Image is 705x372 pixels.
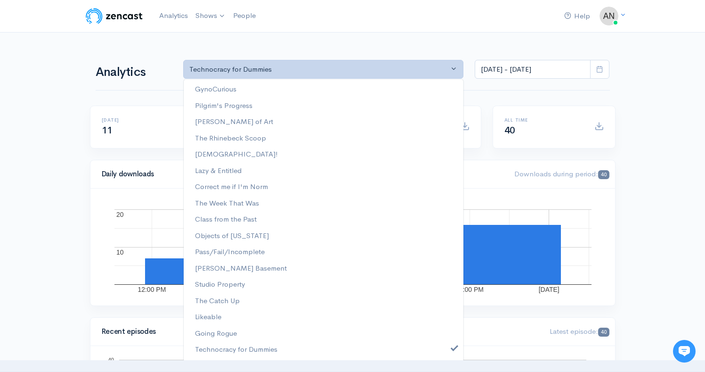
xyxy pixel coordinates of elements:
[475,60,591,79] input: analytics date range selector
[84,7,144,25] img: ZenCast Logo
[14,46,174,61] h1: Hi 👋
[102,200,604,294] svg: A chart.
[504,124,515,136] span: 40
[195,344,277,355] span: Technocracy for Dummies
[15,125,174,144] button: New conversation
[455,286,484,293] text: 12:00 PM
[195,198,259,209] span: The Week That Was
[116,248,124,256] text: 10
[195,133,266,144] span: The Rhinebeck Scoop
[195,263,287,274] span: [PERSON_NAME] Basement
[195,296,240,306] span: The Catch Up
[195,84,236,95] span: GynoCurious
[195,279,245,290] span: Studio Property
[108,357,113,363] text: 40
[102,328,330,336] h4: Recent episodes
[192,6,229,26] a: Shows
[195,165,242,176] span: Lazy & Entitled
[504,117,583,123] h6: All time
[538,286,559,293] text: [DATE]
[102,117,180,123] h6: [DATE]
[13,162,176,173] p: Find an answer quickly
[598,170,609,179] span: 40
[673,340,696,363] iframe: gist-messenger-bubble-iframe
[195,116,273,127] span: [PERSON_NAME] of Art
[600,7,618,25] img: ...
[183,60,464,79] button: Technocracy for Dummies
[116,211,124,218] text: 20
[195,214,257,225] span: Class from the Past
[195,247,265,257] span: Pass/Fail/Incomplete
[514,169,609,178] span: Downloads during period:
[195,231,269,241] span: Objects of [US_STATE]
[195,328,237,339] span: Going Rogue
[61,131,113,138] span: New conversation
[102,124,113,136] span: 11
[560,6,594,26] a: Help
[195,100,252,111] span: Pilgrim's Progress
[195,182,268,192] span: Correct me if I'm Norm
[189,64,449,75] div: Technocracy for Dummies
[96,66,172,79] h1: Analytics
[155,6,192,26] a: Analytics
[550,327,609,336] span: Latest episode:
[102,170,503,178] h4: Daily downloads
[229,6,259,26] a: People
[14,63,174,108] h2: Just let us know if you need anything and we'll be happy to help! 🙂
[598,328,609,337] span: 40
[27,177,168,196] input: Search articles
[195,149,278,160] span: [DEMOGRAPHIC_DATA]!
[138,286,166,293] text: 12:00 PM
[195,312,221,322] span: Likeable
